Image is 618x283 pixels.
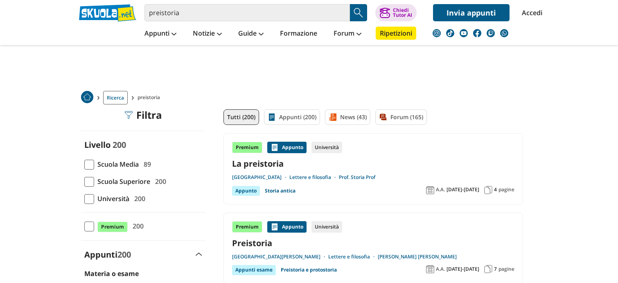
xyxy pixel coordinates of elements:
[311,221,342,233] div: Università
[232,158,514,169] a: La preistoria
[426,186,434,194] img: Anno accademico
[232,174,289,181] a: [GEOGRAPHIC_DATA]
[350,4,367,21] button: Search Button
[473,29,481,37] img: facebook
[191,27,224,41] a: Notizie
[97,222,128,232] span: Premium
[376,27,416,40] a: Ripetizioni
[268,113,276,121] img: Appunti filtro contenuto
[498,186,514,193] span: pagine
[232,238,514,249] a: Preistoria
[271,143,279,152] img: Appunti contenuto
[328,254,378,260] a: Lettere e filosofia
[433,4,510,21] a: Invia appunti
[436,186,445,193] span: A.A.
[84,139,111,150] label: Livello
[84,269,139,278] label: Materia o esame
[339,174,375,181] a: Prof. Storia Prof
[103,91,128,104] a: Ricerca
[278,27,319,41] a: Formazione
[446,29,454,37] img: tiktok
[232,142,262,153] div: Premium
[447,186,479,193] span: [DATE]-[DATE]
[232,221,262,233] div: Premium
[152,176,166,187] span: 200
[271,223,279,231] img: Appunti contenuto
[236,27,266,41] a: Guide
[144,4,350,21] input: Cerca appunti, riassunti o versioni
[498,266,514,272] span: pagine
[487,29,495,37] img: twitch
[447,266,479,272] span: [DATE]-[DATE]
[125,111,133,119] img: Filtra filtri mobile
[223,109,259,125] a: Tutti (200)
[460,29,468,37] img: youtube
[436,266,445,272] span: A.A.
[232,186,260,196] div: Appunto
[117,249,131,260] span: 200
[125,109,162,121] div: Filtra
[426,265,434,273] img: Anno accademico
[281,265,337,275] a: Preistoria e protostoria
[81,91,93,103] img: Home
[232,254,328,260] a: [GEOGRAPHIC_DATA][PERSON_NAME]
[522,4,539,21] a: Accedi
[289,174,339,181] a: Lettere e filosofia
[265,186,295,196] a: Storia antica
[267,221,307,233] div: Appunto
[84,249,131,260] label: Appunti
[140,159,151,170] span: 89
[500,29,508,37] img: WhatsApp
[393,8,412,18] div: Chiedi Tutor AI
[494,186,497,193] span: 4
[131,193,145,204] span: 200
[379,113,387,121] img: Forum filtro contenuto
[375,109,427,125] a: Forum (165)
[325,109,370,125] a: News (43)
[94,159,139,170] span: Scuola Media
[138,91,163,104] span: preistoria
[94,193,129,204] span: Università
[267,142,307,153] div: Appunto
[378,254,457,260] a: [PERSON_NAME] [PERSON_NAME]
[232,265,276,275] div: Appunti esame
[329,113,337,121] img: News filtro contenuto
[142,27,178,41] a: Appunti
[484,265,492,273] img: Pagine
[196,253,202,256] img: Apri e chiudi sezione
[494,266,497,272] span: 7
[352,7,365,19] img: Cerca appunti, riassunti o versioni
[129,221,144,231] span: 200
[81,91,93,104] a: Home
[375,4,417,21] button: ChiediTutor AI
[311,142,342,153] div: Università
[332,27,363,41] a: Forum
[94,176,150,187] span: Scuola Superiore
[264,109,320,125] a: Appunti (200)
[484,186,492,194] img: Pagine
[113,139,126,150] span: 200
[433,29,441,37] img: instagram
